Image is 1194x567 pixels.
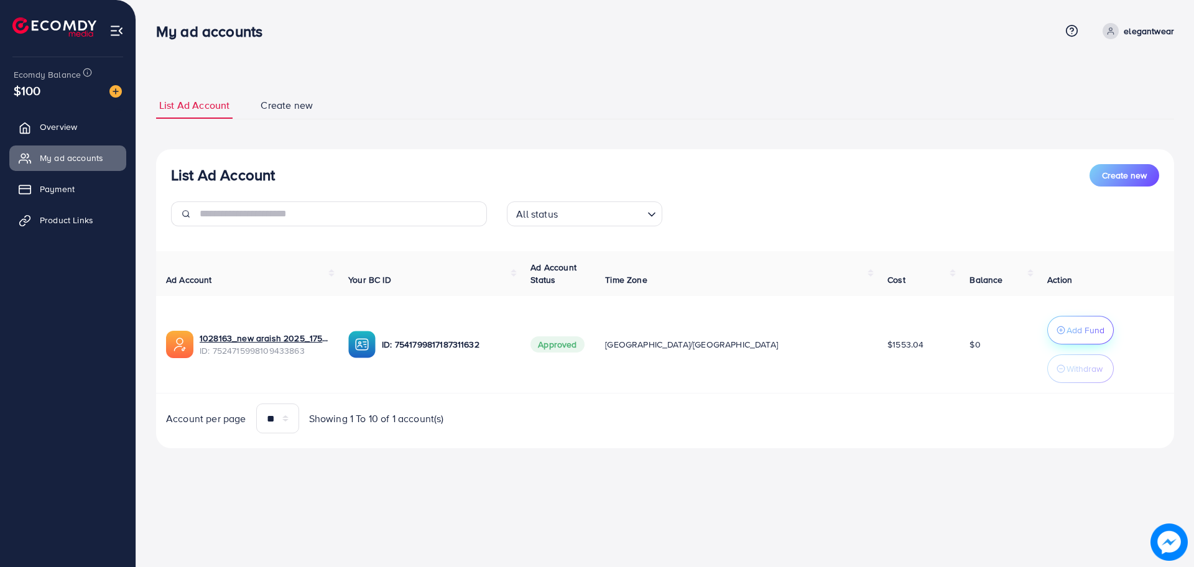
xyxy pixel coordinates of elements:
img: image [109,85,122,98]
span: List Ad Account [159,98,229,113]
span: Your BC ID [348,274,391,286]
span: Ad Account Status [530,261,576,286]
span: Payment [40,183,75,195]
a: My ad accounts [9,145,126,170]
a: elegantwear [1098,23,1174,39]
p: ID: 7541799817187311632 [382,337,511,352]
span: $100 [14,81,41,99]
span: Showing 1 To 10 of 1 account(s) [309,412,444,426]
img: ic-ba-acc.ded83a64.svg [348,331,376,358]
span: [GEOGRAPHIC_DATA]/[GEOGRAPHIC_DATA] [605,338,778,351]
a: 1028163_new araish 2025_1751984578903 [200,332,328,344]
span: Overview [40,121,77,133]
img: logo [12,17,96,37]
a: Product Links [9,208,126,233]
div: Search for option [507,201,662,226]
p: elegantwear [1124,24,1174,39]
span: Action [1047,274,1072,286]
span: Ecomdy Balance [14,68,81,81]
span: Ad Account [166,274,212,286]
span: $1553.04 [887,338,923,351]
button: Create new [1090,164,1159,187]
p: Add Fund [1067,323,1104,338]
span: Product Links [40,214,93,226]
h3: My ad accounts [156,22,272,40]
img: image [1152,525,1185,558]
span: ID: 7524715998109433863 [200,344,328,357]
div: <span class='underline'>1028163_new araish 2025_1751984578903</span></br>7524715998109433863 [200,332,328,357]
button: Add Fund [1047,316,1114,344]
a: Payment [9,177,126,201]
span: Create new [1102,169,1147,182]
img: ic-ads-acc.e4c84228.svg [166,331,193,358]
span: Time Zone [605,274,647,286]
span: All status [514,205,560,223]
span: $0 [970,338,980,351]
a: Overview [9,114,126,139]
span: Create new [261,98,313,113]
h3: List Ad Account [171,166,275,184]
input: Search for option [562,203,642,223]
span: Account per page [166,412,246,426]
span: Approved [530,336,584,353]
span: Cost [887,274,905,286]
p: Withdraw [1067,361,1103,376]
span: My ad accounts [40,152,103,164]
img: menu [109,24,124,38]
button: Withdraw [1047,354,1114,383]
span: Balance [970,274,1002,286]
